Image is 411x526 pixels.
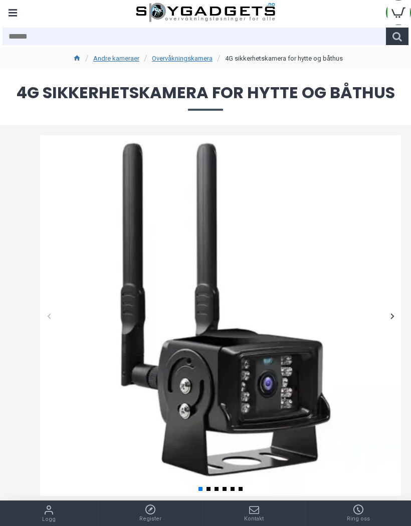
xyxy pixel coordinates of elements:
a: Andre kameraer [93,54,139,64]
span: Ring oss [347,515,370,523]
img: 4G sikkerhetskamera for hytte og båthus - SpyGadgets.no [40,135,401,496]
img: SpyGadgets.no [136,3,275,23]
span: Register [139,515,161,523]
span: Kontakt [244,515,264,523]
a: Register [98,501,203,526]
span: Logg [42,515,56,524]
span: 4G sikkerhetskamera for hytte og båthus [10,85,401,110]
a: Kontakt [203,501,305,526]
a: Overvåkningskamera [152,54,213,64]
